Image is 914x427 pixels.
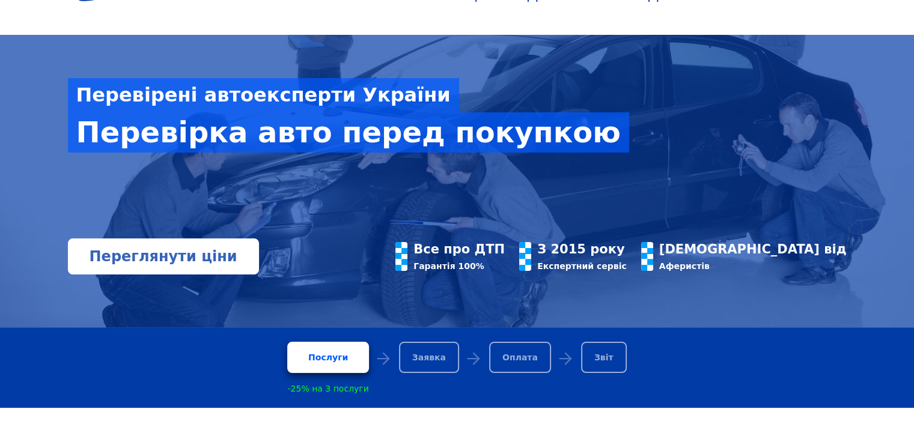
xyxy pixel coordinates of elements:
div: Гарантія 100% [413,261,505,271]
div: Експертний сервіс [537,261,627,271]
div: Все про ДТП [413,242,505,256]
div: З 2015 року [537,242,627,256]
div: Оплата [489,342,551,373]
div: Перевірка авто перед покупкою [68,112,629,152]
a: Послуги [287,342,368,373]
div: Заявка [399,342,459,373]
div: Перевірені автоексперти України [68,78,459,112]
div: [DEMOGRAPHIC_DATA] від [659,242,847,256]
a: Переглянути ціни [68,238,259,274]
div: Аферистів [659,261,847,271]
div: -25% на 3 послуги [287,384,368,393]
div: Звіт [581,342,627,373]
